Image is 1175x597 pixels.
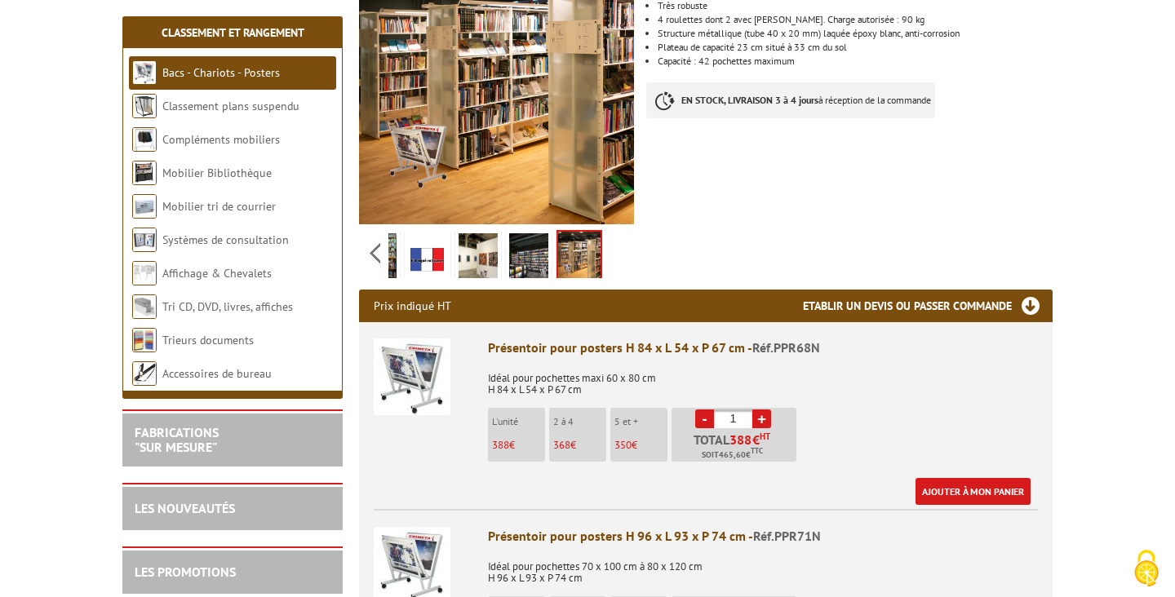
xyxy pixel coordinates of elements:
[695,409,714,428] a: -
[492,438,509,452] span: 388
[374,338,450,415] img: Présentoir pour posters H 84 x L 54 x P 67 cm
[752,409,771,428] a: +
[488,338,1038,357] div: Présentoir pour posters H 84 x L 54 x P 67 cm -
[752,339,820,356] span: Réf.PPR68N
[658,56,1053,66] li: Capacité : 42 pochettes maximum
[162,25,304,40] a: Classement et Rangement
[162,299,293,314] a: Tri CD, DVD, livres, affiches
[132,127,157,152] img: Compléments mobiliers
[553,438,570,452] span: 368
[492,416,545,427] p: L'unité
[658,15,1053,24] li: 4 roulettes dont 2 avec [PERSON_NAME]. Charge autorisée : 90 kg
[916,478,1031,505] a: Ajouter à mon panier
[509,233,548,284] img: presentoir_posters_ppr68n_4bis.jpg
[492,440,545,451] p: €
[132,60,157,85] img: Bacs - Chariots - Posters
[488,361,1038,396] p: Idéal pour pochettes maxi 60 x 80 cm H 84 x L 54 x P 67 cm
[459,233,498,284] img: presentoir_posters_ppr68n_3.jpg
[1118,542,1175,597] button: Cookies (fenêtre modale)
[614,440,667,451] p: €
[162,65,280,80] a: Bacs - Chariots - Posters
[408,233,447,284] img: edimeta_produit_fabrique_en_france.jpg
[132,294,157,319] img: Tri CD, DVD, livres, affiches
[1126,548,1167,589] img: Cookies (fenêtre modale)
[132,194,157,219] img: Mobilier tri de courrier
[751,446,763,455] sup: TTC
[558,232,601,282] img: presentoir_posters_ppr68n_1.jpg
[719,449,746,462] span: 465,60
[803,290,1053,322] h3: Etablir un devis ou passer commande
[162,132,280,147] a: Compléments mobiliers
[681,94,818,106] strong: EN STOCK, LIVRAISON 3 à 4 jours
[702,449,763,462] span: Soit €
[729,433,752,446] span: 388
[135,564,236,580] a: LES PROMOTIONS
[132,328,157,352] img: Trieurs documents
[132,361,157,386] img: Accessoires de bureau
[132,261,157,285] img: Affichage & Chevalets
[488,550,1038,584] p: Idéal pour pochettes 70 x 100 cm à 80 x 120 cm H 96 x L 93 x P 74 cm
[658,1,1053,11] li: Très robuste
[553,440,606,451] p: €
[162,199,276,214] a: Mobilier tri de courrier
[676,433,796,462] p: Total
[135,424,219,455] a: FABRICATIONS"Sur Mesure"
[162,166,272,180] a: Mobilier Bibliothèque
[752,433,760,446] span: €
[646,82,935,118] p: à réception de la commande
[367,240,383,267] span: Previous
[162,99,299,113] a: Classement plans suspendu
[658,42,1053,52] li: Plateau de capacité 23 cm situé à 33 cm du sol
[488,527,1038,546] div: Présentoir pour posters H 96 x L 93 x P 74 cm -
[132,228,157,252] img: Systèmes de consultation
[658,29,1053,38] li: Structure métallique (tube 40 x 20 mm) laquée époxy blanc, anti-corrosion
[132,161,157,185] img: Mobilier Bibliothèque
[760,431,770,442] sup: HT
[553,416,606,427] p: 2 à 4
[162,266,272,281] a: Affichage & Chevalets
[162,366,272,381] a: Accessoires de bureau
[135,500,235,516] a: LES NOUVEAUTÉS
[132,94,157,118] img: Classement plans suspendu
[614,438,632,452] span: 350
[614,416,667,427] p: 5 et +
[753,528,821,544] span: Réf.PPR71N
[162,333,254,347] a: Trieurs documents
[374,290,451,322] p: Prix indiqué HT
[162,232,289,247] a: Systèmes de consultation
